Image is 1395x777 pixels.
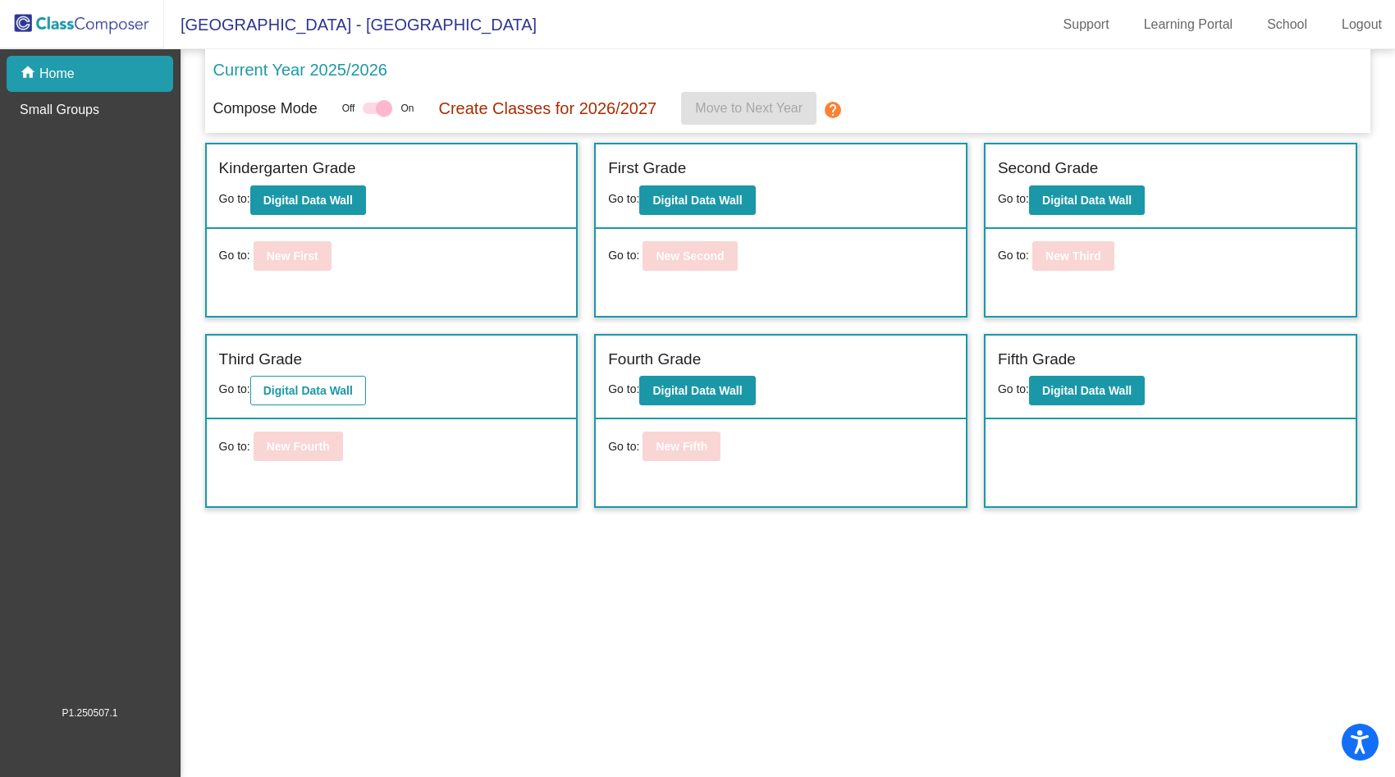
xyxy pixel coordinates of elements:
[342,101,355,116] span: Off
[608,348,701,372] label: Fourth Grade
[998,157,1099,181] label: Second Grade
[219,438,250,455] span: Go to:
[639,376,755,405] button: Digital Data Wall
[643,241,737,271] button: New Second
[608,192,639,205] span: Go to:
[1050,11,1123,38] a: Support
[20,64,39,84] mat-icon: home
[39,64,75,84] p: Home
[250,376,366,405] button: Digital Data Wall
[164,11,537,38] span: [GEOGRAPHIC_DATA] - [GEOGRAPHIC_DATA]
[219,247,250,264] span: Go to:
[643,432,720,461] button: New Fifth
[219,157,356,181] label: Kindergarten Grade
[263,194,353,207] b: Digital Data Wall
[998,192,1029,205] span: Go to:
[219,382,250,395] span: Go to:
[656,249,724,263] b: New Second
[213,57,387,82] p: Current Year 2025/2026
[998,382,1029,395] span: Go to:
[652,194,742,207] b: Digital Data Wall
[608,157,686,181] label: First Grade
[608,438,639,455] span: Go to:
[823,100,843,120] mat-icon: help
[213,98,318,120] p: Compose Mode
[1032,241,1114,271] button: New Third
[1329,11,1395,38] a: Logout
[1042,384,1132,397] b: Digital Data Wall
[998,348,1076,372] label: Fifth Grade
[681,92,816,125] button: Move to Next Year
[254,241,332,271] button: New First
[1042,194,1132,207] b: Digital Data Wall
[267,440,330,453] b: New Fourth
[695,101,803,115] span: Move to Next Year
[652,384,742,397] b: Digital Data Wall
[250,185,366,215] button: Digital Data Wall
[1029,185,1145,215] button: Digital Data Wall
[254,432,343,461] button: New Fourth
[267,249,318,263] b: New First
[1029,376,1145,405] button: Digital Data Wall
[608,382,639,395] span: Go to:
[998,247,1029,264] span: Go to:
[608,247,639,264] span: Go to:
[219,192,250,205] span: Go to:
[219,348,302,372] label: Third Grade
[656,440,707,453] b: New Fifth
[1131,11,1246,38] a: Learning Portal
[20,100,99,120] p: Small Groups
[263,384,353,397] b: Digital Data Wall
[639,185,755,215] button: Digital Data Wall
[438,96,656,121] p: Create Classes for 2026/2027
[400,101,414,116] span: On
[1045,249,1101,263] b: New Third
[1254,11,1320,38] a: School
